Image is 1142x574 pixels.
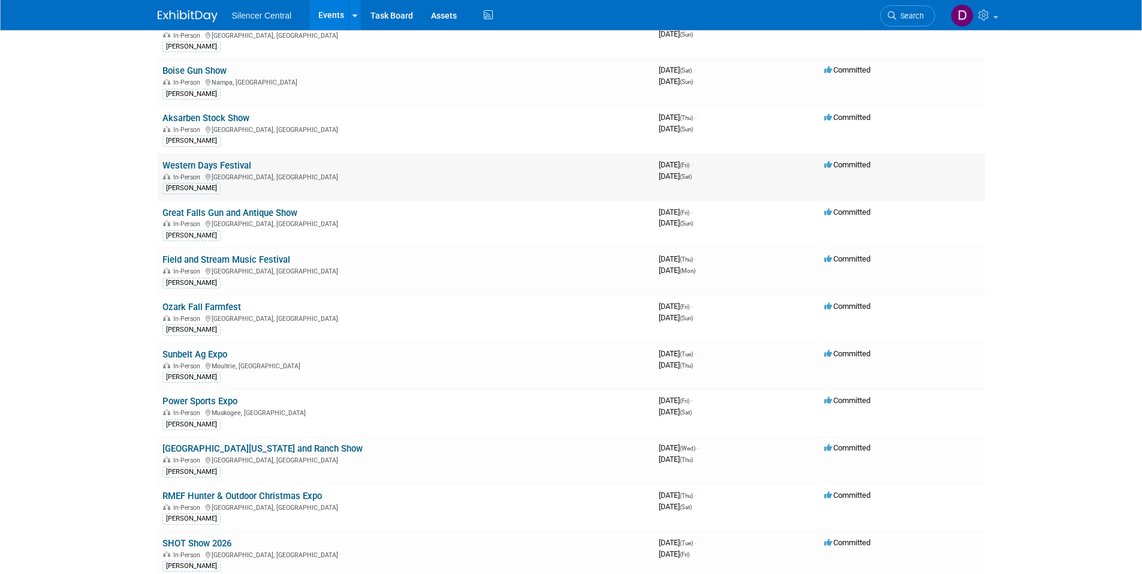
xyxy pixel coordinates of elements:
div: Moultrie, [GEOGRAPHIC_DATA] [162,360,649,370]
span: Committed [824,254,870,263]
span: - [695,491,697,500]
a: Western Days Festival [162,160,251,171]
span: Committed [824,538,870,547]
a: Great Falls Gun and Antique Show [162,208,297,218]
span: Committed [824,396,870,405]
div: [GEOGRAPHIC_DATA], [GEOGRAPHIC_DATA] [162,30,649,40]
span: [DATE] [659,77,693,86]
span: [DATE] [659,29,693,38]
div: [GEOGRAPHIC_DATA], [GEOGRAPHIC_DATA] [162,124,649,134]
span: (Sun) [680,31,693,38]
span: [DATE] [659,172,692,181]
span: Committed [824,113,870,122]
span: In-Person [173,79,204,86]
span: [DATE] [659,254,697,263]
span: (Thu) [680,115,693,121]
span: Committed [824,443,870,452]
div: [GEOGRAPHIC_DATA], [GEOGRAPHIC_DATA] [162,455,649,464]
span: (Fri) [680,162,689,169]
span: Committed [824,302,870,311]
span: In-Person [173,504,204,512]
span: [DATE] [659,113,697,122]
div: [GEOGRAPHIC_DATA], [GEOGRAPHIC_DATA] [162,266,649,275]
span: (Sun) [680,220,693,227]
img: In-Person Event [163,409,170,415]
div: [GEOGRAPHIC_DATA], [GEOGRAPHIC_DATA] [162,218,649,228]
a: SHOT Show 2026 [162,538,231,549]
span: - [691,302,693,311]
img: In-Person Event [163,504,170,510]
span: [DATE] [659,360,693,369]
span: (Sun) [680,315,693,321]
div: [PERSON_NAME] [162,89,221,100]
div: [PERSON_NAME] [162,230,221,241]
span: (Thu) [680,256,693,263]
span: - [697,443,699,452]
span: [DATE] [659,407,692,416]
span: (Sat) [680,409,692,416]
div: [PERSON_NAME] [162,324,221,335]
div: [GEOGRAPHIC_DATA], [GEOGRAPHIC_DATA] [162,549,649,559]
span: (Tue) [680,351,693,357]
span: (Sat) [680,504,692,510]
img: In-Person Event [163,268,170,274]
span: [DATE] [659,549,689,558]
div: [PERSON_NAME] [162,278,221,288]
span: [DATE] [659,443,699,452]
span: [DATE] [659,65,695,74]
img: ExhibitDay [158,10,218,22]
div: [PERSON_NAME] [162,561,221,572]
a: [GEOGRAPHIC_DATA][US_STATE] and Ranch Show [162,443,363,454]
span: In-Person [173,315,204,323]
span: [DATE] [659,124,693,133]
span: Committed [824,160,870,169]
a: Ozark Fall Farmfest [162,302,241,312]
span: [DATE] [659,349,697,358]
span: In-Person [173,409,204,417]
span: (Wed) [680,445,695,452]
div: Nampa, [GEOGRAPHIC_DATA] [162,77,649,86]
div: [GEOGRAPHIC_DATA], [GEOGRAPHIC_DATA] [162,313,649,323]
span: (Thu) [680,456,693,463]
div: [PERSON_NAME] [162,41,221,52]
div: Muskogee, [GEOGRAPHIC_DATA] [162,407,649,417]
span: - [695,349,697,358]
img: In-Person Event [163,220,170,226]
span: Committed [824,491,870,500]
span: [DATE] [659,208,693,217]
a: Search [880,5,935,26]
img: In-Person Event [163,456,170,462]
span: [DATE] [659,491,697,500]
a: Power Sports Expo [162,396,237,407]
a: RMEF Hunter & Outdoor Christmas Expo [162,491,322,501]
a: Aksarben Stock Show [162,113,249,124]
span: (Tue) [680,540,693,546]
span: In-Person [173,32,204,40]
span: In-Person [173,362,204,370]
span: - [695,254,697,263]
span: [DATE] [659,266,695,275]
img: In-Person Event [163,126,170,132]
span: (Sat) [680,67,692,74]
span: - [695,538,697,547]
span: (Thu) [680,362,693,369]
span: (Fri) [680,398,689,404]
img: In-Person Event [163,315,170,321]
div: [GEOGRAPHIC_DATA], [GEOGRAPHIC_DATA] [162,502,649,512]
span: [DATE] [659,455,693,464]
span: (Thu) [680,492,693,499]
span: (Fri) [680,303,689,310]
div: [PERSON_NAME] [162,513,221,524]
span: (Sun) [680,126,693,133]
div: [PERSON_NAME] [162,372,221,383]
img: In-Person Event [163,32,170,38]
span: [DATE] [659,302,693,311]
span: In-Person [173,126,204,134]
div: [PERSON_NAME] [162,419,221,430]
div: [GEOGRAPHIC_DATA], [GEOGRAPHIC_DATA] [162,172,649,181]
a: Sunbelt Ag Expo [162,349,227,360]
span: [DATE] [659,396,693,405]
span: In-Person [173,551,204,559]
span: (Fri) [680,551,689,558]
span: (Fri) [680,209,689,216]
